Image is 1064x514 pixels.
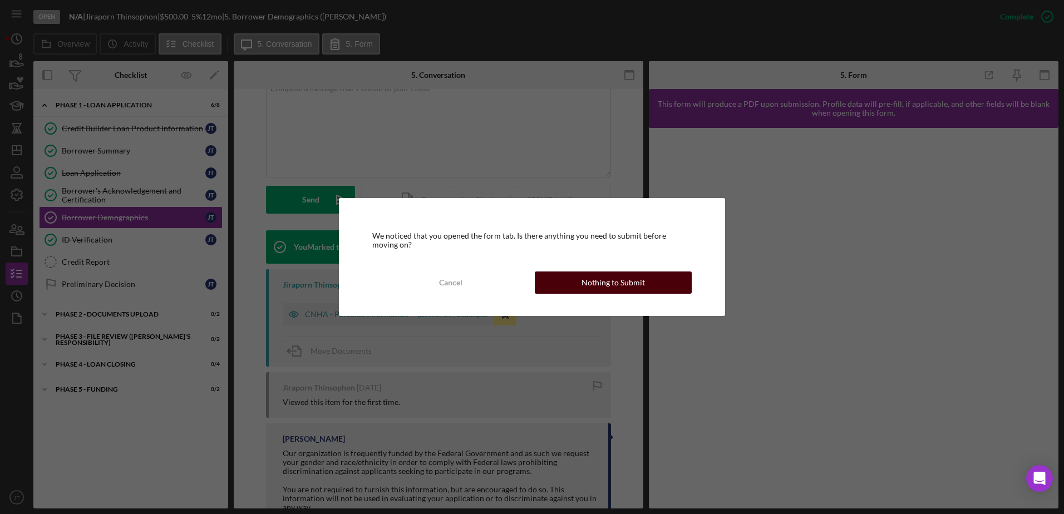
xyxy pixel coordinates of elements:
[535,271,692,294] button: Nothing to Submit
[372,231,692,249] div: We noticed that you opened the form tab. Is there anything you need to submit before moving on?
[372,271,529,294] button: Cancel
[439,271,462,294] div: Cancel
[582,271,645,294] div: Nothing to Submit
[1026,465,1053,492] div: Open Intercom Messenger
